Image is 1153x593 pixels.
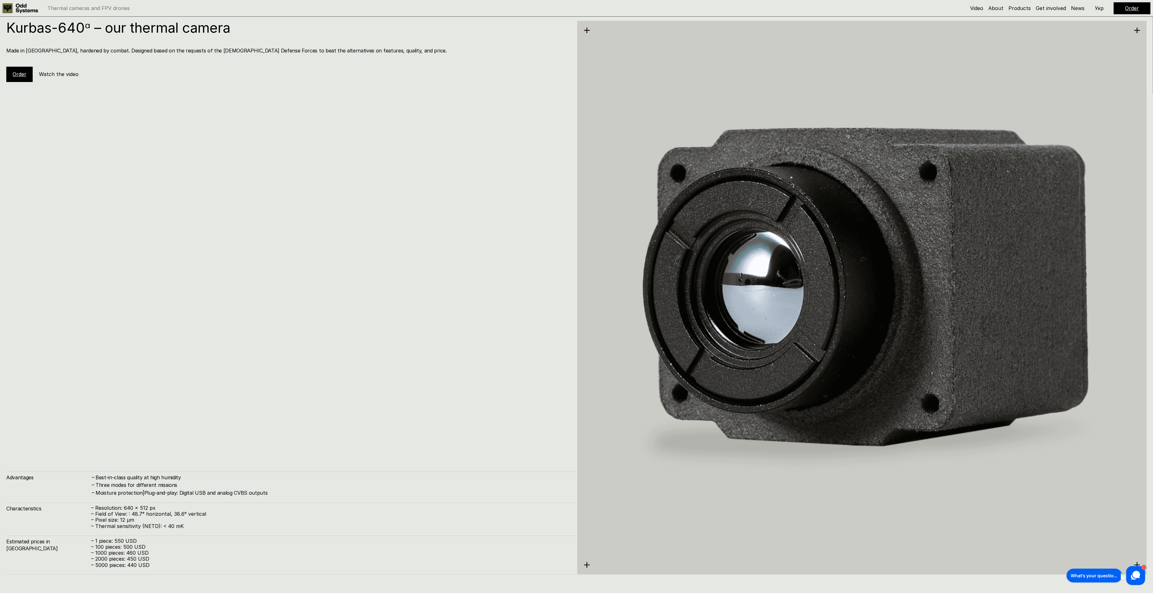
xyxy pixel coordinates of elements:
a: Products [1008,5,1031,12]
h4: Made in [GEOGRAPHIC_DATA], hardened by combat. Designed based on the requests of the [DEMOGRAPHIC... [6,47,570,54]
p: – 1000 pieces: 460 USD [91,550,570,556]
a: Order [1125,5,1139,12]
h4: – [92,474,94,481]
h5: Watch the video [39,71,79,78]
a: About [988,5,1003,12]
p: – 5000 pieces: 440 USD [91,563,570,569]
a: Get involved [1036,5,1066,12]
p: – Field of View: : 48.7° horizontal, 38.6° vertical [91,511,570,517]
p: – 2000 pieces: 450 USD [91,556,570,562]
a: News [1071,5,1084,12]
a: Video [970,5,983,12]
p: – Resolution: 640 x 512 px [91,505,570,511]
p: Укр [1095,6,1104,11]
h1: Kurbas-640ᵅ – our thermal camera [6,21,570,35]
iframe: HelpCrunch [1065,565,1147,587]
a: Order [13,71,26,78]
h4: Three modes for different missions [96,482,570,489]
h4: Best-in-class quality at high humidity [96,474,570,481]
p: Thermal cameras and FPV drones [47,6,130,11]
h4: – [92,481,94,488]
h4: Characteristics [6,505,91,512]
h4: – [92,489,94,496]
p: – Pixel size: 12 µm [91,517,570,523]
p: – 1 piece: 550 USD [91,538,570,544]
h4: Moisture protection|Plug-and-play: Digital USB and analog CVBS outputs [96,490,570,497]
p: – Thermal sensitivity (NETD): < 40 mK [91,524,570,530]
h4: Advantages [6,474,91,481]
p: – 100 pieces: 500 USD [91,544,570,550]
h4: Estimated prices in [GEOGRAPHIC_DATA] [6,538,91,552]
